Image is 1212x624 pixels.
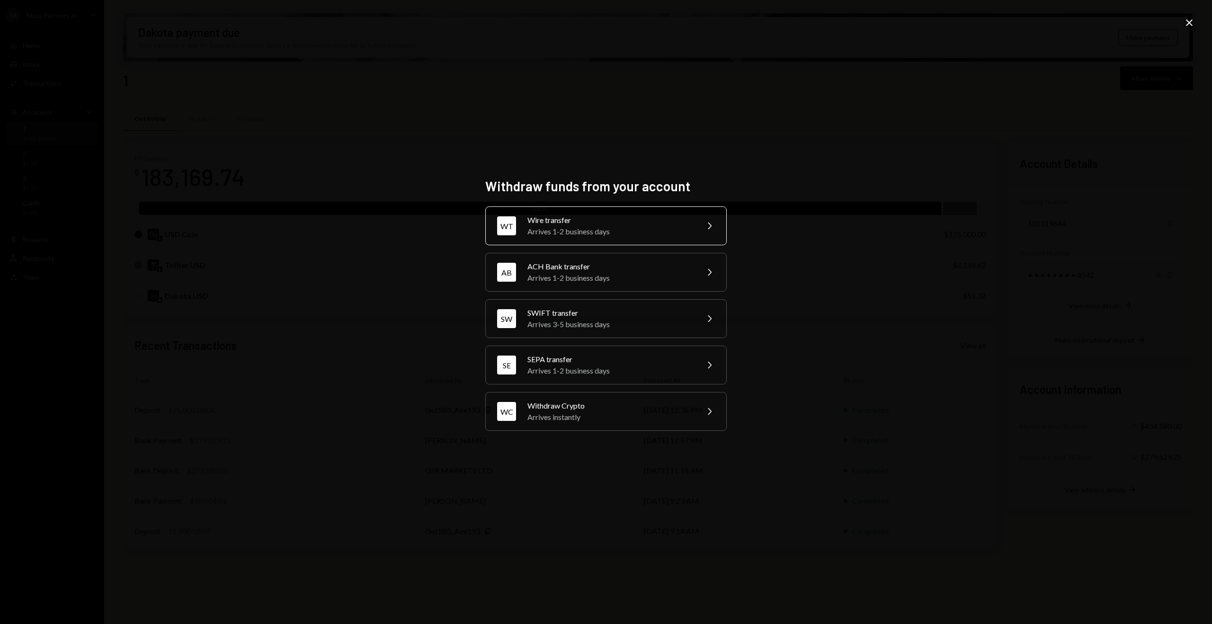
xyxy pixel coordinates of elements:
div: Arrives 3-5 business days [527,319,692,330]
div: SWIFT transfer [527,307,692,319]
div: WC [497,402,516,421]
h2: Withdraw funds from your account [485,177,727,196]
button: SWSWIFT transferArrives 3-5 business days [485,299,727,338]
div: SE [497,356,516,374]
button: SESEPA transferArrives 1-2 business days [485,346,727,384]
button: WTWire transferArrives 1-2 business days [485,206,727,245]
div: WT [497,216,516,235]
div: SEPA transfer [527,354,692,365]
div: Wire transfer [527,214,692,226]
div: Withdraw Crypto [527,400,692,411]
button: WCWithdraw CryptoArrives instantly [485,392,727,431]
div: AB [497,263,516,282]
div: Arrives instantly [527,411,692,423]
div: Arrives 1-2 business days [527,226,692,237]
div: Arrives 1-2 business days [527,272,692,284]
div: ACH Bank transfer [527,261,692,272]
div: Arrives 1-2 business days [527,365,692,376]
button: ABACH Bank transferArrives 1-2 business days [485,253,727,292]
div: SW [497,309,516,328]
